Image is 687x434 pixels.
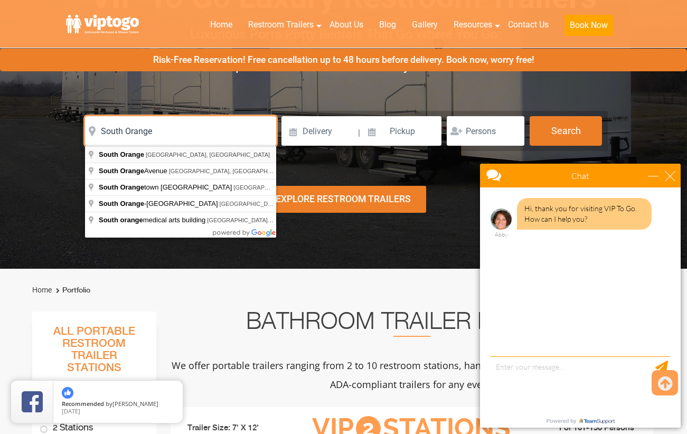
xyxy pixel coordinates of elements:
span: town [GEOGRAPHIC_DATA] [99,183,233,191]
a: Contact Us [500,13,557,36]
h3: All Portable Restroom Trailer Stations [32,322,156,385]
span: [PERSON_NAME] [112,400,158,408]
span: South orange [99,216,143,224]
a: Book Now [557,13,621,42]
a: About Us [322,13,371,36]
img: thumbs up icon [62,387,73,399]
div: Explore Restroom Trailers [261,186,426,213]
a: Restroom Trailers [240,13,322,36]
img: Review Rating [22,391,43,412]
a: Resources [446,13,500,36]
li: Portfolio [53,284,90,297]
span: [GEOGRAPHIC_DATA], [GEOGRAPHIC_DATA] [146,152,270,158]
span: South Orange [99,183,144,191]
span: [DATE] [62,407,80,415]
span: South Orange [99,167,144,175]
span: by [62,401,174,408]
span: medical arts building [99,216,207,224]
a: Home [32,286,52,294]
span: [GEOGRAPHIC_DATA], [GEOGRAPHIC_DATA], [GEOGRAPHIC_DATA], [GEOGRAPHIC_DATA] [207,217,458,223]
span: South Orange [99,200,144,207]
span: Avenue [99,167,169,175]
iframe: Live Chat Box [474,157,687,434]
p: We offer portable trailers ranging from 2 to 10 restroom stations, handwashing trailers, shower t... [171,356,653,394]
span: Recommended [62,400,104,408]
input: Pickup [362,116,442,146]
a: Gallery [404,13,446,36]
span: [GEOGRAPHIC_DATA], [GEOGRAPHIC_DATA], [GEOGRAPHIC_DATA] [233,184,421,191]
h2: Bathroom Trailer Rentals [171,312,653,337]
button: Search [530,116,602,146]
input: Where do you need your restroom? [85,116,276,146]
button: Book Now [564,15,613,36]
input: Delivery [281,116,357,146]
span: | [358,116,360,150]
a: Home [202,13,240,36]
span: -[GEOGRAPHIC_DATA] [99,200,220,207]
input: Persons [447,116,524,146]
span: [GEOGRAPHIC_DATA], [GEOGRAPHIC_DATA], [GEOGRAPHIC_DATA] [169,168,357,174]
a: Blog [371,13,404,36]
span: [GEOGRAPHIC_DATA], [GEOGRAPHIC_DATA] [220,201,344,207]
